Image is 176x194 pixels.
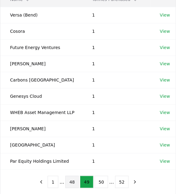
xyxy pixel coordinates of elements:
[65,176,79,188] button: 48
[115,176,128,188] button: 52
[82,39,150,55] td: 1
[0,39,82,55] td: Future Energy Ventures
[0,88,82,104] td: Genesys Cloud
[160,28,170,34] a: View
[82,23,150,39] td: 1
[160,109,170,116] a: View
[0,7,82,23] td: Versa (Bend)
[0,23,82,39] td: Cosora
[48,176,58,188] button: 1
[82,137,150,153] td: 1
[160,44,170,51] a: View
[0,104,82,120] td: WHEB Asset Management LLP
[36,176,46,188] button: previous page
[160,126,170,132] a: View
[160,93,170,99] a: View
[59,178,64,185] li: ...
[0,55,82,72] td: [PERSON_NAME]
[80,176,93,188] button: 49
[82,153,150,169] td: 1
[82,7,150,23] td: 1
[160,77,170,83] a: View
[82,72,150,88] td: 1
[0,137,82,153] td: [GEOGRAPHIC_DATA]
[0,153,82,169] td: Par Equity Holdings Limited
[160,61,170,67] a: View
[82,55,150,72] td: 1
[160,12,170,18] a: View
[130,176,140,188] button: next page
[82,120,150,137] td: 1
[160,142,170,148] a: View
[82,88,150,104] td: 1
[160,158,170,164] a: View
[0,120,82,137] td: [PERSON_NAME]
[82,104,150,120] td: 1
[109,178,114,185] li: ...
[0,72,82,88] td: Carbons [GEOGRAPHIC_DATA]
[95,176,108,188] button: 50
